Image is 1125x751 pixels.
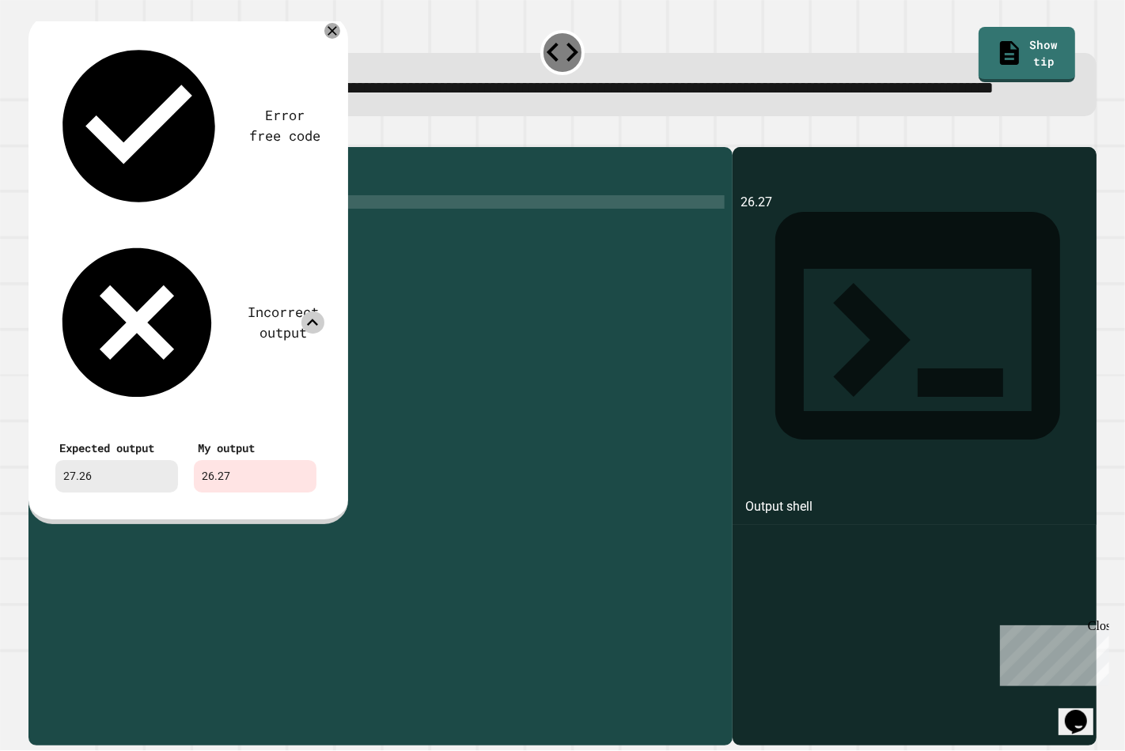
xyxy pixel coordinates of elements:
div: 27.26 [55,460,178,492]
div: My output [198,440,312,456]
div: 26.27 [194,460,316,492]
div: Chat with us now!Close [6,6,109,100]
a: Show tip [979,27,1075,81]
iframe: chat widget [1059,688,1109,735]
div: Error free code [246,105,324,145]
iframe: chat widget [994,619,1109,686]
div: 26.27 [741,193,1089,745]
div: Incorrect output [242,302,324,342]
div: Expected output [59,440,174,456]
